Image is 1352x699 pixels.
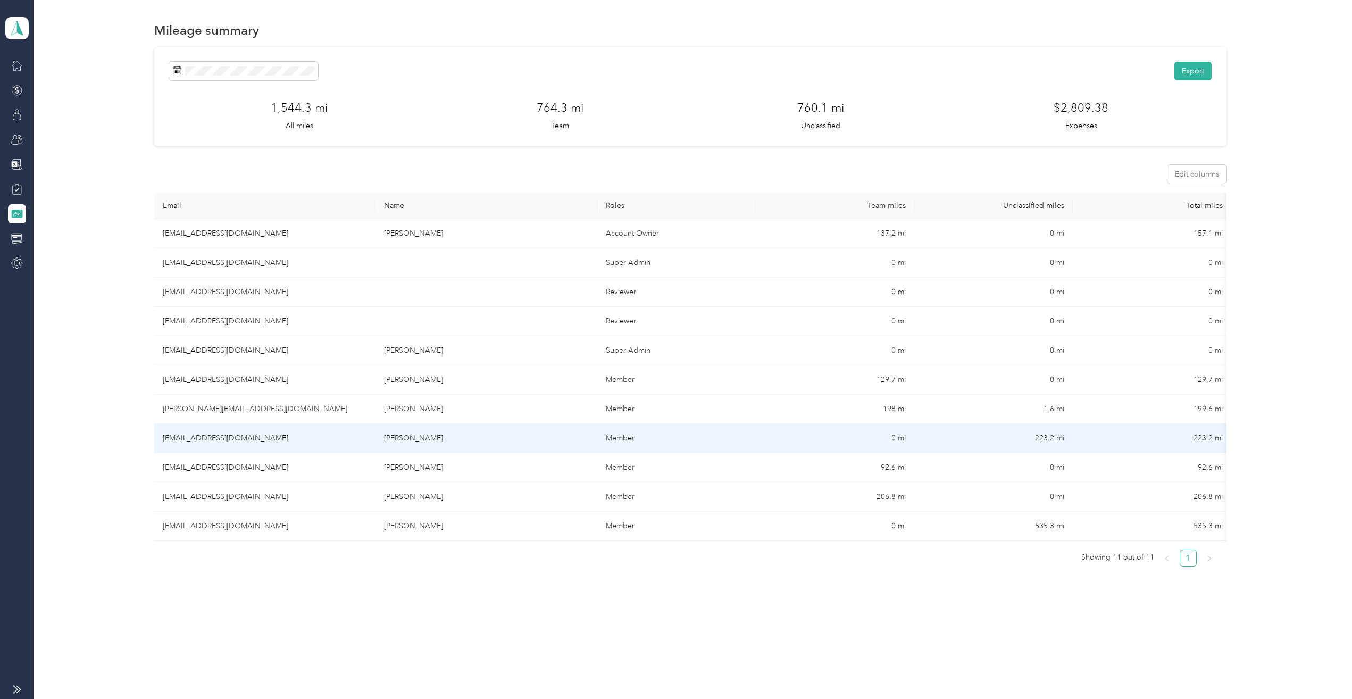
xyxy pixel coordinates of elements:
[1065,120,1097,131] p: Expenses
[375,365,597,395] td: Timothy V. McKenna
[1073,193,1231,219] th: Total miles
[375,219,597,248] td: Mark E. Steinberg
[756,453,914,482] td: 92.6 mi
[597,424,756,453] td: Member
[756,336,914,365] td: 0 mi
[914,453,1073,482] td: 0 mi
[1054,99,1108,117] h3: $2,809.38
[375,424,597,453] td: Sarah M. Strange
[154,219,376,248] td: msteinberg@aspirawh.com
[597,193,756,219] th: Roles
[1073,453,1231,482] td: 92.6 mi
[597,453,756,482] td: Member
[1073,278,1231,307] td: 0 mi
[1206,555,1213,562] span: right
[1073,307,1231,336] td: 0 mi
[537,99,583,117] h3: 764.3 mi
[756,424,914,453] td: 0 mi
[154,336,376,365] td: mramey@aspirawh.com
[154,453,376,482] td: jrisola@aspirawh.com
[375,512,597,541] td: Kristi A. Mccaughan
[914,219,1073,248] td: 0 mi
[154,395,376,424] td: mchaimowicz@aspirawh.com
[154,278,376,307] td: favr1+aspirawh@everlance.com
[597,336,756,365] td: Super Admin
[756,307,914,336] td: 0 mi
[1081,550,1154,565] span: Showing 11 out of 11
[154,482,376,512] td: lwilder@aspirawh.com
[756,482,914,512] td: 206.8 mi
[154,24,259,36] h1: Mileage summary
[801,120,840,131] p: Unclassified
[1073,395,1231,424] td: 199.6 mi
[375,453,597,482] td: Jason N. Risola
[1201,550,1218,567] li: Next Page
[1073,336,1231,365] td: 0 mi
[375,336,597,365] td: Matt Ramey
[914,365,1073,395] td: 0 mi
[1073,248,1231,278] td: 0 mi
[914,482,1073,512] td: 0 mi
[756,512,914,541] td: 0 mi
[914,307,1073,336] td: 0 mi
[597,482,756,512] td: Member
[1167,165,1226,184] button: Edit columns
[1180,550,1197,567] li: 1
[1201,550,1218,567] button: right
[756,395,914,424] td: 198 mi
[914,395,1073,424] td: 1.6 mi
[1158,550,1175,567] li: Previous Page
[914,278,1073,307] td: 0 mi
[154,307,376,336] td: favr2+aspirawh@everlance.com
[914,193,1073,219] th: Unclassified miles
[597,395,756,424] td: Member
[286,120,313,131] p: All miles
[756,278,914,307] td: 0 mi
[1073,219,1231,248] td: 157.1 mi
[1292,639,1352,699] iframe: Everlance-gr Chat Button Frame
[551,120,569,131] p: Team
[597,219,756,248] td: Account Owner
[597,278,756,307] td: Reviewer
[1174,62,1212,80] button: Export
[154,365,376,395] td: tmckenna@aspirawh.com
[756,365,914,395] td: 129.7 mi
[271,99,328,117] h3: 1,544.3 mi
[597,248,756,278] td: Super Admin
[1164,555,1170,562] span: left
[1073,424,1231,453] td: 223.2 mi
[1073,482,1231,512] td: 206.8 mi
[756,219,914,248] td: 137.2 mi
[375,482,597,512] td: Lottie A Wilder
[375,395,597,424] td: Mauricio Chaimowicz
[597,307,756,336] td: Reviewer
[914,248,1073,278] td: 0 mi
[914,424,1073,453] td: 223.2 mi
[597,512,756,541] td: Member
[756,248,914,278] td: 0 mi
[1158,550,1175,567] button: left
[1073,512,1231,541] td: 535.3 mi
[375,193,597,219] th: Name
[154,248,376,278] td: success+aspirawh@everlance.com
[1180,550,1196,566] a: 1
[914,336,1073,365] td: 0 mi
[597,365,756,395] td: Member
[154,424,376,453] td: sstrange@aspirawh.com
[797,99,844,117] h3: 760.1 mi
[154,193,376,219] th: Email
[756,193,914,219] th: Team miles
[914,512,1073,541] td: 535.3 mi
[154,512,376,541] td: kristimccaughan@aspirawh.com
[1073,365,1231,395] td: 129.7 mi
